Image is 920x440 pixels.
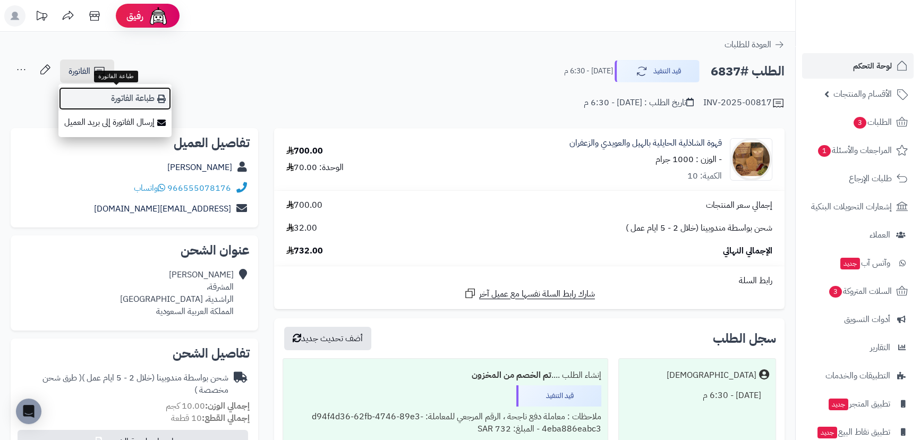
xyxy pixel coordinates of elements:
a: وآتس آبجديد [802,250,914,276]
img: ai-face.png [148,5,169,27]
span: ( طرق شحن مخصصة ) [42,371,228,396]
a: طلبات الإرجاع [802,166,914,191]
a: الطلبات3 [802,109,914,135]
span: شارك رابط السلة نفسها مع عميل آخر [479,288,595,300]
a: إرسال الفاتورة إلى بريد العميل [58,111,172,134]
h3: سجل الطلب [713,332,776,345]
span: أدوات التسويق [844,312,890,327]
span: وآتس آب [839,256,890,270]
span: طلبات الإرجاع [849,171,892,186]
a: طباعة الفاتورة [58,87,172,111]
button: قيد التنفيذ [615,60,700,82]
div: إنشاء الطلب .... [289,365,601,386]
a: أدوات التسويق [802,307,914,332]
span: إجمالي سعر المنتجات [706,199,772,211]
a: إشعارات التحويلات البنكية [802,194,914,219]
span: الإجمالي النهائي [723,245,772,257]
a: العملاء [802,222,914,248]
span: 1 [818,145,831,157]
a: قهوة الشاذلية الحايلية بالهيل والعويدي والزعفران [569,137,722,149]
span: العملاء [870,227,890,242]
small: - الوزن : 1000 جرام [655,153,722,166]
a: تحديثات المنصة [28,5,55,29]
a: الفاتورة [60,60,114,83]
b: تم الخصم من المخزون [472,369,551,382]
div: قيد التنفيذ [516,385,601,407]
span: 3 [854,117,866,129]
span: شحن بواسطة مندوبينا (خلال 2 - 5 ايام عمل ) [626,222,772,234]
a: شارك رابط السلة نفسها مع عميل آخر [464,287,595,300]
span: جديد [840,258,860,269]
h2: تفاصيل الشحن [19,347,250,360]
span: تطبيق المتجر [828,396,890,411]
span: السلات المتروكة [828,284,892,299]
small: [DATE] - 6:30 م [564,66,613,77]
h2: تفاصيل العميل [19,137,250,149]
span: العودة للطلبات [725,38,771,51]
small: 10.00 كجم [166,400,250,412]
div: [DEMOGRAPHIC_DATA] [667,369,756,382]
div: الوحدة: 70.00 [286,162,344,174]
strong: إجمالي الوزن: [205,400,250,412]
span: لوحة التحكم [853,58,892,73]
div: طباعة الفاتورة [94,71,138,82]
div: الكمية: 10 [687,170,722,182]
span: جديد [817,427,837,438]
span: 700.00 [286,199,322,211]
strong: إجمالي القطع: [202,412,250,425]
span: المراجعات والأسئلة [817,143,892,158]
span: 32.00 [286,222,317,234]
div: ملاحظات : معاملة دفع ناجحة ، الرقم المرجعي للمعاملة: d94f4d36-62fb-4746-89e3-4eba886eabc3 - المبل... [289,407,601,439]
a: 966555078176 [167,182,231,194]
a: تطبيق المتجرجديد [802,391,914,417]
h2: الطلب #6837 [711,61,785,82]
a: التطبيقات والخدمات [802,363,914,388]
span: الأقسام والمنتجات [833,87,892,101]
a: [PERSON_NAME] [167,161,232,174]
a: [EMAIL_ADDRESS][DOMAIN_NAME] [94,202,231,215]
span: إشعارات التحويلات البنكية [811,199,892,214]
small: 10 قطعة [171,412,250,425]
span: رفيق [126,10,143,22]
a: واتساب [134,182,165,194]
a: السلات المتروكة3 [802,278,914,304]
span: الطلبات [853,115,892,130]
span: تطبيق نقاط البيع [816,425,890,439]
a: لوحة التحكم [802,53,914,79]
span: الفاتورة [69,65,90,78]
span: جديد [829,399,848,410]
div: [PERSON_NAME] المشرقة، الراشدية، [GEOGRAPHIC_DATA] المملكة العربية السعودية [120,269,234,317]
div: تاريخ الطلب : [DATE] - 6:30 م [584,97,694,109]
img: 1704009880-WhatsApp%20Image%202023-12-31%20at%209.42.12%20AM%20(1)-90x90.jpeg [730,138,772,181]
div: Open Intercom Messenger [16,399,41,424]
span: 732.00 [286,245,323,257]
span: التقارير [870,340,890,355]
a: المراجعات والأسئلة1 [802,138,914,163]
div: [DATE] - 6:30 م [625,385,769,406]
span: التطبيقات والخدمات [825,368,890,383]
a: التقارير [802,335,914,360]
a: العودة للطلبات [725,38,785,51]
div: شحن بواسطة مندوبينا (خلال 2 - 5 ايام عمل ) [19,372,228,396]
button: أضف تحديث جديد [284,327,371,350]
div: INV-2025-00817 [703,97,785,109]
h2: عنوان الشحن [19,244,250,257]
div: 700.00 [286,145,323,157]
span: 3 [829,286,842,298]
div: رابط السلة [278,275,780,287]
